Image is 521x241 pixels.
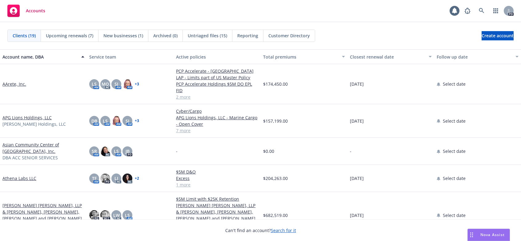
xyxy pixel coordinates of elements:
[92,148,97,154] span: SR
[174,49,260,64] button: Active policies
[2,154,58,161] span: DBA ACC SENIOR SERVICES
[114,175,118,182] span: LI
[13,32,36,39] span: Clients (19)
[103,32,143,39] span: New businesses (1)
[268,32,310,39] span: Customer Directory
[176,196,258,202] a: $5M Limit with $25K Retention
[350,175,364,182] span: [DATE]
[135,119,139,123] a: + 3
[126,118,129,124] span: SJ
[176,94,258,100] a: 2 more
[92,175,97,182] span: TF
[91,118,97,124] span: DB
[113,212,120,219] span: LW
[2,54,78,60] div: Account name, DBA
[490,5,502,17] a: Switch app
[92,81,97,87] span: LS
[263,118,288,124] span: $157,199.00
[350,118,364,124] span: [DATE]
[176,127,258,134] a: 7 more
[176,175,258,182] a: Excess
[176,54,258,60] div: Active policies
[2,175,36,182] a: Athena Labs LLC
[434,49,521,64] button: Follow up date
[176,182,258,188] a: 1 more
[100,174,110,183] img: photo
[350,148,351,154] span: -
[153,32,178,39] span: Archived (0)
[100,210,110,220] img: photo
[2,114,52,121] a: APG Lions Holdings, LLC
[111,116,121,126] img: photo
[89,54,171,60] div: Service team
[2,121,66,127] span: [PERSON_NAME] Holdings, LLC
[2,81,26,87] a: AArete, Inc.
[261,49,347,64] button: Total premiums
[263,81,288,87] span: $174,450.00
[482,30,514,42] span: Create account
[176,202,258,228] a: [PERSON_NAME] [PERSON_NAME], LLP & [PERSON_NAME], [PERSON_NAME], [PERSON_NAME] and [PERSON_NAME],...
[350,212,364,219] span: [DATE]
[467,229,510,241] button: Nova Assist
[126,148,130,154] span: JB
[122,174,132,183] img: photo
[468,229,475,241] div: Drag to move
[347,49,434,64] button: Closest renewal date
[237,32,258,39] span: Reporting
[176,81,258,94] a: PCP Accelerate Holdings $5M DO EPL FID
[87,49,174,64] button: Service team
[135,82,139,86] a: + 3
[437,54,512,60] div: Follow up date
[135,177,139,180] a: + 2
[176,114,258,127] a: APG Lions Holdings, LLC - Marine Cargo - Open Cover
[122,79,132,89] img: photo
[114,81,118,87] span: SJ
[2,141,84,154] a: Asian Community Center of [GEOGRAPHIC_DATA], Inc.
[443,118,466,124] span: Select date
[263,148,274,154] span: $0.00
[350,81,364,87] span: [DATE]
[176,169,258,175] a: $5M D&O
[480,232,505,237] span: Nova Assist
[176,108,258,114] a: Cyber/Cargo
[263,212,288,219] span: $682,519.00
[26,8,45,13] span: Accounts
[225,227,296,234] span: Can't find an account?
[350,54,425,60] div: Closest renewal date
[114,148,119,154] span: LS
[443,148,466,154] span: Select date
[103,118,108,124] span: LS
[263,54,338,60] div: Total premiums
[89,210,99,220] img: photo
[443,81,466,87] span: Select date
[176,148,178,154] span: -
[443,175,466,182] span: Select date
[443,212,466,219] span: Select date
[5,2,48,19] a: Accounts
[125,212,130,219] span: LS
[100,146,110,156] img: photo
[482,31,514,40] a: Create account
[461,5,474,17] a: Report a Bug
[102,81,109,87] span: MQ
[263,175,288,182] span: $204,263.00
[188,32,227,39] span: Untriaged files (15)
[176,68,258,81] a: PCP Accelerate - [GEOGRAPHIC_DATA] LAP - Limits part of US Master Policy
[475,5,488,17] a: Search
[271,227,296,233] a: Search for it
[2,202,84,228] a: [PERSON_NAME] [PERSON_NAME], LLP & [PERSON_NAME], [PERSON_NAME], [PERSON_NAME] and [PERSON_NAME], PC
[46,32,93,39] span: Upcoming renewals (7)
